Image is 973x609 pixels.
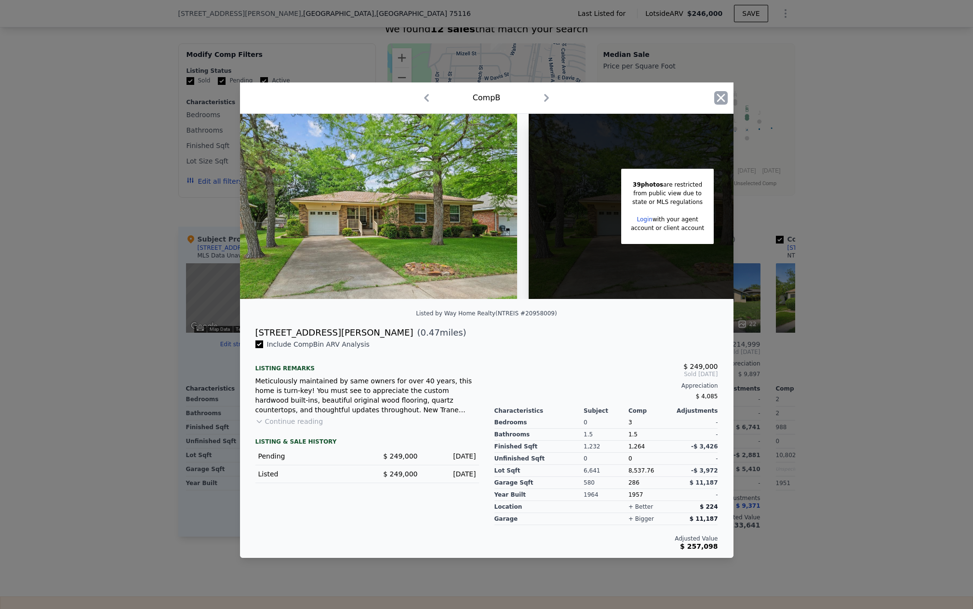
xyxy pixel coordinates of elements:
span: 286 [628,479,640,486]
a: Login [637,216,653,223]
span: $ 11,187 [690,479,718,486]
div: [DATE] [426,469,476,479]
div: 0 [584,453,628,465]
div: + better [628,503,653,511]
span: $ 257,098 [680,542,718,550]
span: Sold [DATE] [494,370,718,378]
div: + bigger [628,515,654,523]
div: are restricted [631,180,704,189]
div: 1,232 [584,441,628,453]
div: LISTING & SALE HISTORY [255,438,479,447]
div: - [673,489,718,501]
span: 1,264 [628,443,645,450]
span: $ 11,187 [690,515,718,522]
div: Appreciation [494,382,718,390]
div: location [494,501,584,513]
div: Bathrooms [494,429,584,441]
div: Bedrooms [494,417,584,429]
div: Comp B [473,92,501,104]
div: Comp [628,407,673,415]
div: Meticulously maintained by same owners for over 40 years, this home is turn-key! You must see to ... [255,376,479,415]
div: state or MLS regulations [631,198,704,206]
span: Include Comp B in ARV Analysis [263,340,373,348]
div: 1.5 [628,429,673,441]
span: -$ 3,426 [691,443,718,450]
span: 39 photos [633,181,663,188]
div: Finished Sqft [494,441,584,453]
div: 1.5 [584,429,628,441]
div: [STREET_ADDRESS][PERSON_NAME] [255,326,413,339]
div: 1957 [628,489,673,501]
div: Listed [258,469,360,479]
div: 1964 [584,489,628,501]
span: 8,537.76 [628,467,654,474]
div: Subject [584,407,628,415]
div: from public view due to [631,189,704,198]
span: $ 249,000 [683,363,718,370]
div: 580 [584,477,628,489]
span: ( miles) [413,326,467,339]
span: $ 224 [700,503,718,510]
span: $ 4,085 [696,393,718,400]
div: 0 [584,417,628,429]
span: $ 249,000 [383,452,417,460]
span: -$ 3,972 [691,467,718,474]
div: 6,641 [584,465,628,477]
div: Adjusted Value [494,535,718,542]
div: account or client account [631,224,704,232]
div: - [673,417,718,429]
div: Adjustments [673,407,718,415]
div: Listing remarks [255,357,479,372]
span: 3 [628,419,632,426]
div: Characteristics [494,407,584,415]
button: Continue reading [255,417,323,426]
div: Unfinished Sqft [494,453,584,465]
div: Year Built [494,489,584,501]
img: Property Img [240,114,518,299]
div: [DATE] [426,451,476,461]
div: Listed by Way Home Realty (NTREIS #20958009) [416,310,557,317]
span: $ 249,000 [383,470,417,478]
div: Lot Sqft [494,465,584,477]
div: Garage Sqft [494,477,584,489]
span: 0.47 [421,327,440,338]
span: 0 [628,455,632,462]
div: - [673,453,718,465]
span: with your agent [653,216,698,223]
div: Pending [258,451,360,461]
div: garage [494,513,584,525]
div: - [673,429,718,441]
